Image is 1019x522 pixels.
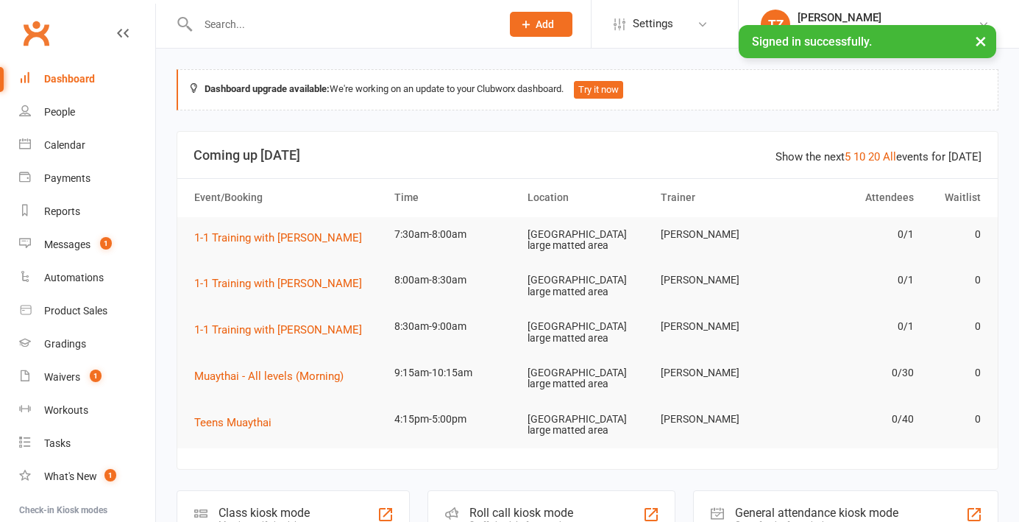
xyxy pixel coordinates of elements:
[194,275,372,292] button: 1-1 Training with [PERSON_NAME]
[205,83,330,94] strong: Dashboard upgrade available:
[868,150,880,163] a: 20
[44,139,85,151] div: Calendar
[798,11,978,24] div: [PERSON_NAME]
[44,404,88,416] div: Workouts
[521,217,654,264] td: [GEOGRAPHIC_DATA] large matted area
[654,179,787,216] th: Trainer
[798,24,978,38] div: Urban Muaythai - [GEOGRAPHIC_DATA]
[19,195,155,228] a: Reports
[90,370,102,382] span: 1
[735,506,898,520] div: General attendance kiosk mode
[654,356,787,390] td: [PERSON_NAME]
[388,179,521,216] th: Time
[44,470,97,482] div: What's New
[177,69,998,110] div: We're working on an update to your Clubworx dashboard.
[388,263,521,297] td: 8:00am-8:30am
[100,237,112,250] span: 1
[536,18,554,30] span: Add
[44,205,80,217] div: Reports
[787,263,920,297] td: 0/1
[388,402,521,437] td: 4:15pm-5:00pm
[388,356,521,390] td: 9:15am-10:15am
[853,150,865,163] a: 10
[194,370,344,383] span: Muaythai - All levels (Morning)
[19,460,155,493] a: What's New1
[19,96,155,129] a: People
[787,217,920,252] td: 0/1
[194,277,362,290] span: 1-1 Training with [PERSON_NAME]
[19,328,155,361] a: Gradings
[654,217,787,252] td: [PERSON_NAME]
[219,506,310,520] div: Class kiosk mode
[787,356,920,390] td: 0/30
[920,356,987,390] td: 0
[193,148,981,163] h3: Coming up [DATE]
[388,309,521,344] td: 8:30am-9:00am
[44,106,75,118] div: People
[194,323,362,336] span: 1-1 Training with [PERSON_NAME]
[633,7,673,40] span: Settings
[44,371,80,383] div: Waivers
[104,469,116,482] span: 1
[19,394,155,427] a: Workouts
[787,309,920,344] td: 0/1
[654,263,787,297] td: [PERSON_NAME]
[19,294,155,328] a: Product Sales
[521,356,654,402] td: [GEOGRAPHIC_DATA] large matted area
[787,402,920,437] td: 0/40
[920,402,987,437] td: 0
[188,179,388,216] th: Event/Booking
[521,263,654,309] td: [GEOGRAPHIC_DATA] large matted area
[654,402,787,437] td: [PERSON_NAME]
[469,506,576,520] div: Roll call kiosk mode
[193,14,491,35] input: Search...
[18,15,54,52] a: Clubworx
[920,263,987,297] td: 0
[44,172,90,184] div: Payments
[19,63,155,96] a: Dashboard
[194,321,372,339] button: 1-1 Training with [PERSON_NAME]
[761,10,790,39] div: TZ
[920,179,987,216] th: Waitlist
[44,73,95,85] div: Dashboard
[883,150,896,163] a: All
[44,272,104,283] div: Automations
[654,309,787,344] td: [PERSON_NAME]
[19,162,155,195] a: Payments
[194,367,354,385] button: Muaythai - All levels (Morning)
[521,309,654,356] td: [GEOGRAPHIC_DATA] large matted area
[510,12,572,37] button: Add
[775,148,981,166] div: Show the next events for [DATE]
[920,217,987,252] td: 0
[19,129,155,162] a: Calendar
[194,414,282,431] button: Teens Muaythai
[521,402,654,448] td: [GEOGRAPHIC_DATA] large matted area
[19,228,155,261] a: Messages 1
[194,231,362,244] span: 1-1 Training with [PERSON_NAME]
[787,179,920,216] th: Attendees
[44,239,90,250] div: Messages
[19,427,155,460] a: Tasks
[194,416,271,429] span: Teens Muaythai
[44,338,86,350] div: Gradings
[19,361,155,394] a: Waivers 1
[521,179,654,216] th: Location
[44,437,71,449] div: Tasks
[388,217,521,252] td: 7:30am-8:00am
[920,309,987,344] td: 0
[44,305,107,317] div: Product Sales
[967,25,994,57] button: ×
[194,229,372,247] button: 1-1 Training with [PERSON_NAME]
[752,35,872,49] span: Signed in successfully.
[574,81,623,99] button: Try it now
[845,150,851,163] a: 5
[19,261,155,294] a: Automations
